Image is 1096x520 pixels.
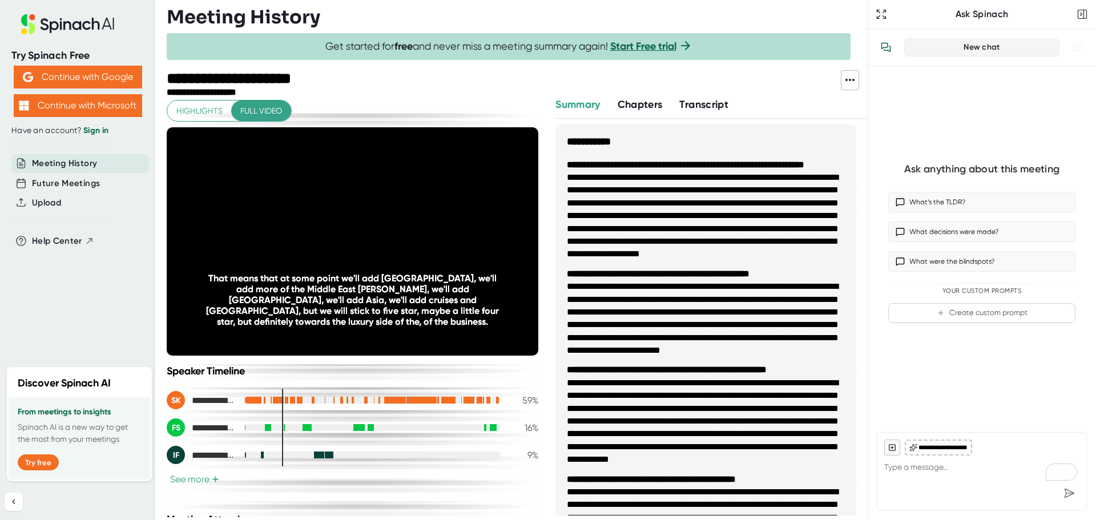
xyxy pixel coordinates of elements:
h2: Discover Spinach AI [18,376,111,391]
button: Create custom prompt [888,303,1075,323]
h3: Meeting History [167,6,320,28]
button: Transcript [679,97,728,112]
div: 16 % [510,422,538,433]
div: Have an account? [11,126,144,136]
textarea: To enrich screen reader interactions, please activate Accessibility in Grammarly extension settings [884,455,1079,483]
div: Steven Kadoch [167,391,235,409]
button: Continue with Google [14,66,142,88]
button: Full video [231,100,291,122]
button: Continue with Microsoft [14,94,142,117]
div: 9 % [510,450,538,461]
button: View conversation history [875,36,897,59]
button: Meeting History [32,157,97,170]
button: Close conversation sidebar [1074,6,1090,22]
h3: From meetings to insights [18,408,141,417]
span: Highlights [176,104,223,118]
div: Your Custom Prompts [888,287,1075,295]
button: Chapters [618,97,663,112]
p: Spinach AI is a new way to get the most from your meetings [18,421,141,445]
div: 59 % [510,395,538,406]
a: Start Free trial [610,40,676,53]
button: Highlights [167,100,232,122]
button: See more+ [167,473,223,485]
div: Ask anything about this meeting [904,163,1059,176]
div: IF [167,446,185,464]
div: Ian-Michael Farkas [167,446,235,464]
button: Expand to Ask Spinach page [873,6,889,22]
span: Summary [555,98,600,111]
button: Upload [32,196,61,209]
button: What decisions were made? [888,221,1075,242]
button: Try free [18,454,59,470]
div: Fabrizio De Simone [167,418,235,437]
div: Speaker Timeline [167,365,538,377]
div: FS [167,418,185,437]
img: Aehbyd4JwY73AAAAAElFTkSuQmCC [23,72,33,82]
b: free [394,40,413,53]
button: What were the blindspots? [888,251,1075,272]
div: New chat [912,42,1052,53]
span: Full video [240,104,282,118]
div: Ask Spinach [889,9,1074,20]
button: What’s the TLDR? [888,192,1075,212]
span: Chapters [618,98,663,111]
button: Summary [555,97,600,112]
span: Help Center [32,235,82,248]
span: + [212,475,219,484]
span: Transcript [679,98,728,111]
button: Help Center [32,235,94,248]
span: Get started for and never miss a meeting summary again! [325,40,692,53]
div: SK [167,391,185,409]
div: Send message [1059,483,1079,503]
button: Future Meetings [32,177,100,190]
div: That means that at some point we'll add [GEOGRAPHIC_DATA], we'll add more of the Middle East [PER... [204,273,501,327]
a: Sign in [83,126,108,135]
div: Try Spinach Free [11,49,144,62]
button: Collapse sidebar [5,493,23,511]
